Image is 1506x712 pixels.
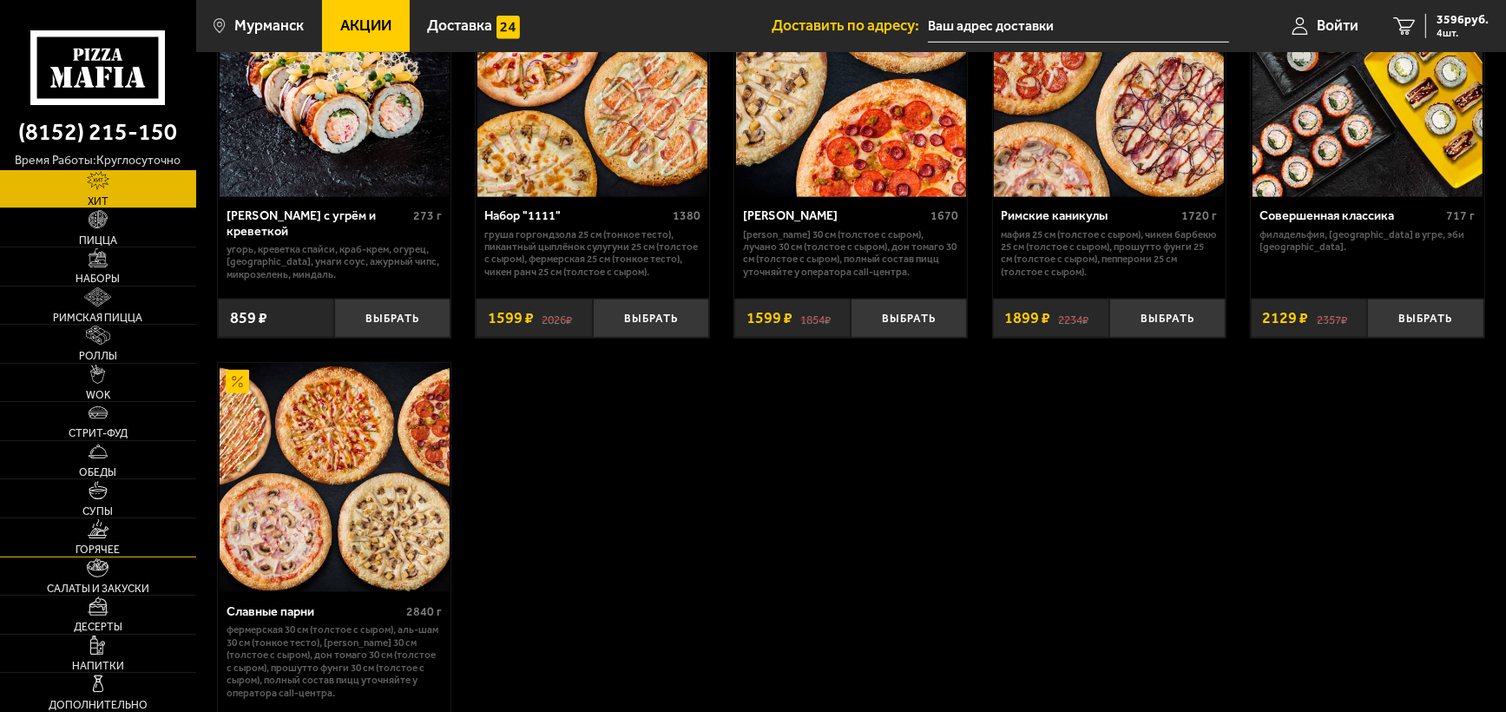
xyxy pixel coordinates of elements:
span: 1380 [673,208,700,223]
s: 2234 ₽ [1058,310,1088,326]
span: Римская пицца [53,313,142,323]
span: 2840 г [406,604,442,619]
input: Ваш адрес доставки [928,10,1229,43]
img: Акционный [226,370,249,393]
button: Выбрать [593,299,709,337]
p: угорь, креветка спайси, краб-крем, огурец, [GEOGRAPHIC_DATA], унаги соус, ажурный чипс, микрозеле... [227,243,443,280]
span: 859 ₽ [230,310,267,326]
button: Выбрать [334,299,450,337]
div: [PERSON_NAME] [743,208,927,223]
span: WOK [86,390,110,400]
p: Мафия 25 см (толстое с сыром), Чикен Барбекю 25 см (толстое с сыром), Прошутто Фунги 25 см (толст... [1001,228,1217,279]
span: Дополнительно [49,700,148,710]
span: 273 г [413,208,442,223]
div: Славные парни [227,604,403,619]
span: Наборы [76,274,120,284]
span: Салаты и закуски [47,583,149,594]
span: Обеды [79,467,116,478]
span: 1899 ₽ [1004,310,1050,326]
a: АкционныйСлавные парни [218,363,450,593]
span: 4 шт. [1437,28,1489,38]
span: Войти [1317,18,1358,33]
span: Напитки [72,661,124,671]
span: Десерты [74,622,122,632]
p: Груша горгондзола 25 см (тонкое тесто), Пикантный цыплёнок сулугуни 25 см (толстое с сыром), Ферм... [484,228,700,279]
span: Акции [340,18,391,33]
p: [PERSON_NAME] 30 см (толстое с сыром), Лучано 30 см (толстое с сыром), Дон Томаго 30 см (толстое ... [743,228,959,279]
img: 15daf4d41897b9f0e9f617042186c801.svg [497,16,520,39]
button: Выбрать [1109,299,1226,337]
p: Филадельфия, [GEOGRAPHIC_DATA] в угре, Эби [GEOGRAPHIC_DATA]. [1259,228,1476,254]
span: 717 г [1447,208,1476,223]
span: 1670 [931,208,959,223]
span: Стрит-фуд [69,428,128,438]
button: Выбрать [851,299,967,337]
s: 1854 ₽ [800,310,831,326]
span: Мурманск [234,18,304,33]
span: Горячее [76,544,120,555]
img: Славные парни [220,363,450,593]
div: Набор "1111" [484,208,668,223]
span: 1720 г [1181,208,1217,223]
span: Пицца [79,235,117,246]
span: 2129 ₽ [1263,310,1309,326]
span: 1599 ₽ [746,310,792,326]
span: Хит [88,196,109,207]
div: Совершенная классика [1259,208,1443,223]
span: Доставить по адресу: [772,18,928,33]
button: Выбрать [1367,299,1483,337]
div: Римские каникулы [1001,208,1177,223]
s: 2357 ₽ [1317,310,1347,326]
div: [PERSON_NAME] с угрём и креветкой [227,208,410,239]
p: Фермерская 30 см (толстое с сыром), Аль-Шам 30 см (тонкое тесто), [PERSON_NAME] 30 см (толстое с ... [227,623,443,699]
span: 3596 руб. [1437,14,1489,26]
span: Роллы [79,351,117,361]
span: 1599 ₽ [488,310,534,326]
span: Супы [82,506,113,517]
span: Доставка [428,18,493,33]
s: 2026 ₽ [542,310,572,326]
